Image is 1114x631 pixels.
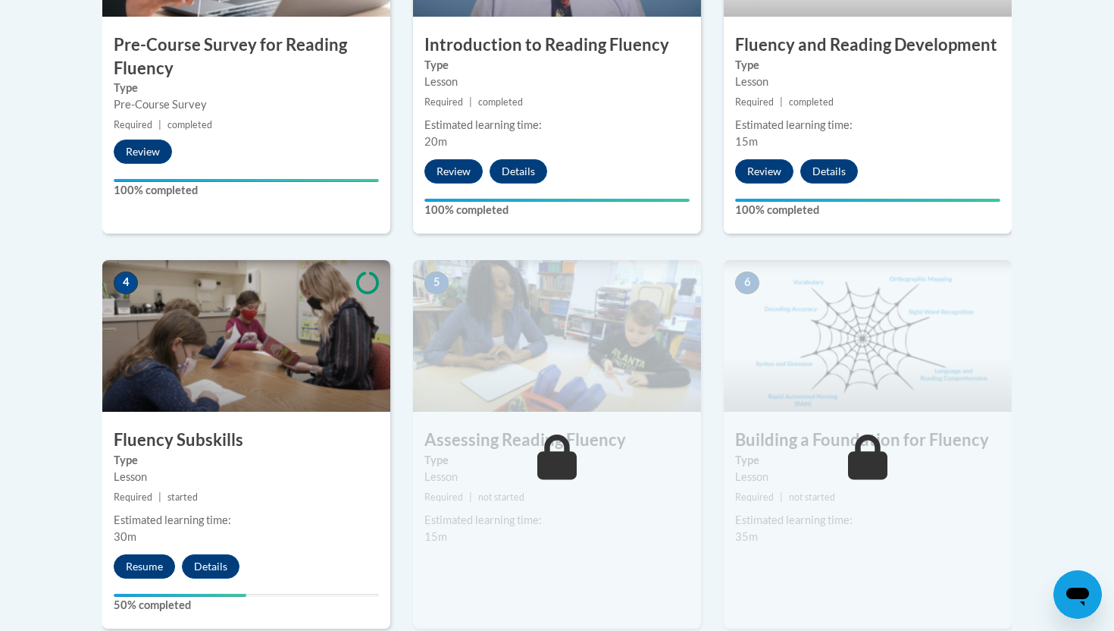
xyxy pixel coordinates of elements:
span: 15m [424,530,447,543]
span: Required [424,96,463,108]
div: Your progress [114,179,379,182]
div: Lesson [114,469,379,485]
span: completed [478,96,523,108]
span: | [780,96,783,108]
label: 100% completed [424,202,690,218]
div: Lesson [735,74,1000,90]
span: 15m [735,135,758,148]
span: 35m [735,530,758,543]
span: | [158,119,161,130]
label: 100% completed [735,202,1000,218]
span: | [469,96,472,108]
label: Type [424,452,690,469]
span: not started [478,491,524,503]
h3: Fluency Subskills [102,429,390,452]
span: completed [789,96,834,108]
h3: Pre-Course Survey for Reading Fluency [102,33,390,80]
span: | [469,491,472,503]
span: Required [114,491,152,503]
span: 30m [114,530,136,543]
label: Type [114,80,379,96]
span: started [167,491,198,503]
button: Resume [114,554,175,579]
span: completed [167,119,212,130]
button: Details [490,159,547,184]
span: 4 [114,272,138,294]
div: Your progress [735,199,1000,202]
h3: Fluency and Reading Development [724,33,1012,57]
label: 50% completed [114,597,379,614]
div: Estimated learning time: [424,117,690,133]
label: Type [735,452,1000,469]
span: Required [735,491,774,503]
span: 5 [424,272,449,294]
div: Estimated learning time: [424,512,690,529]
span: Required [424,491,463,503]
button: Details [182,554,239,579]
iframe: Button to launch messaging window [1053,570,1102,619]
h3: Building a Foundation for Fluency [724,429,1012,452]
div: Lesson [424,74,690,90]
span: | [780,491,783,503]
img: Course Image [413,260,701,412]
span: | [158,491,161,503]
div: Your progress [424,199,690,202]
div: Estimated learning time: [735,117,1000,133]
img: Course Image [102,260,390,412]
div: Estimated learning time: [735,512,1000,529]
img: Course Image [724,260,1012,412]
label: Type [114,452,379,469]
div: Estimated learning time: [114,512,379,529]
label: Type [735,57,1000,74]
div: Lesson [735,469,1000,485]
button: Details [800,159,858,184]
h3: Introduction to Reading Fluency [413,33,701,57]
button: Review [424,159,483,184]
div: Lesson [424,469,690,485]
span: not started [789,491,835,503]
button: Review [735,159,793,184]
div: Pre-Course Survey [114,96,379,113]
button: Review [114,140,172,164]
label: 100% completed [114,182,379,199]
label: Type [424,57,690,74]
span: 20m [424,135,447,148]
span: 6 [735,272,759,294]
h3: Assessing Reading Fluency [413,429,701,452]
span: Required [735,96,774,108]
span: Required [114,119,152,130]
div: Your progress [114,594,246,597]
